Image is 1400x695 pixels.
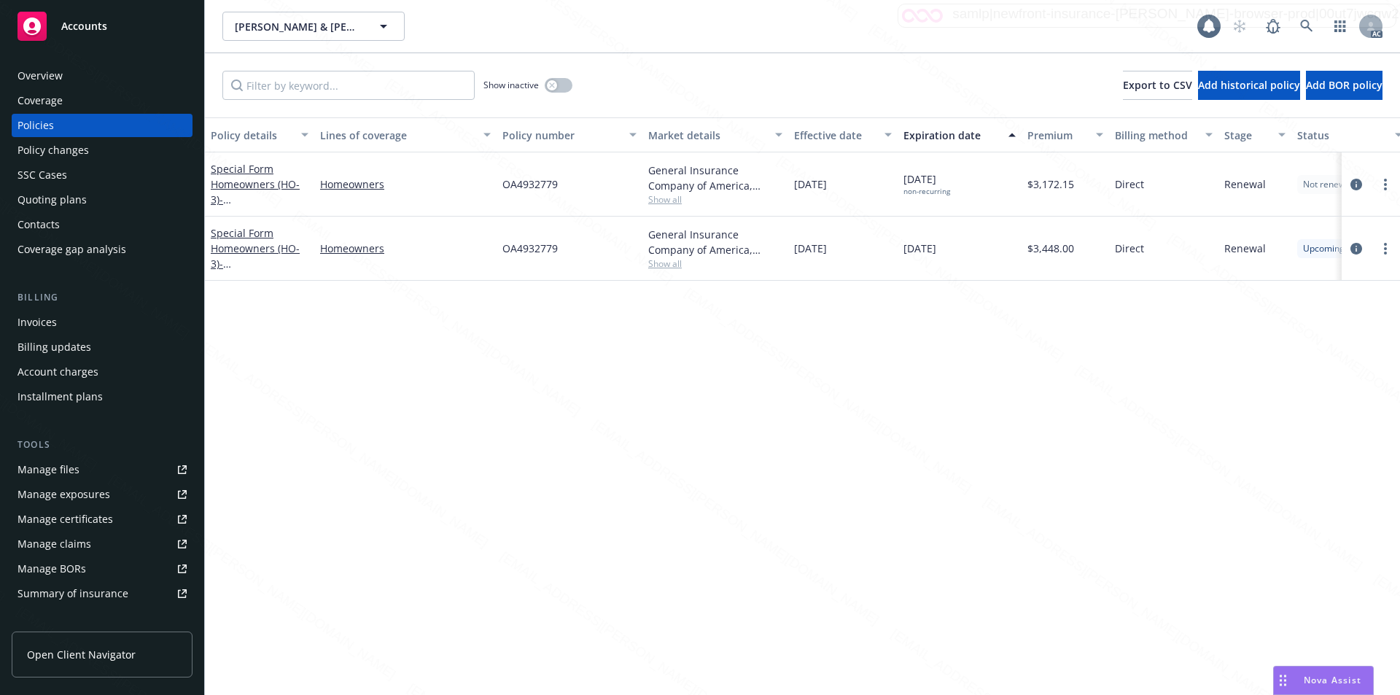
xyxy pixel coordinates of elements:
[205,117,314,152] button: Policy details
[17,311,57,334] div: Invoices
[1115,241,1144,256] span: Direct
[17,557,86,581] div: Manage BORs
[12,508,192,531] a: Manage certificates
[314,117,497,152] button: Lines of coverage
[17,188,87,211] div: Quoting plans
[12,532,192,556] a: Manage claims
[1306,78,1382,92] span: Add BOR policy
[12,6,192,47] a: Accounts
[12,213,192,236] a: Contacts
[1027,241,1074,256] span: $3,448.00
[12,360,192,384] a: Account charges
[794,241,827,256] span: [DATE]
[903,187,950,196] div: non-recurring
[1306,71,1382,100] button: Add BOR policy
[17,483,110,506] div: Manage exposures
[483,79,539,91] span: Show inactive
[502,241,558,256] span: OA4932779
[12,188,192,211] a: Quoting plans
[12,311,192,334] a: Invoices
[1115,176,1144,192] span: Direct
[903,241,936,256] span: [DATE]
[17,139,89,162] div: Policy changes
[1198,71,1300,100] button: Add historical policy
[648,128,766,143] div: Market details
[17,360,98,384] div: Account charges
[12,163,192,187] a: SSC Cases
[502,128,621,143] div: Policy number
[1224,128,1269,143] div: Stage
[12,483,192,506] a: Manage exposures
[1303,242,1345,255] span: Upcoming
[12,139,192,162] a: Policy changes
[17,163,67,187] div: SSC Cases
[222,71,475,100] input: Filter by keyword...
[17,458,79,481] div: Manage files
[1347,176,1365,193] a: circleInformation
[12,385,192,408] a: Installment plans
[17,385,103,408] div: Installment plans
[1304,674,1361,686] span: Nova Assist
[794,128,876,143] div: Effective date
[1218,117,1291,152] button: Stage
[235,19,361,34] span: [PERSON_NAME] & [PERSON_NAME]
[648,257,782,270] span: Show all
[1273,666,1374,695] button: Nova Assist
[12,290,192,305] div: Billing
[1224,176,1266,192] span: Renewal
[12,64,192,88] a: Overview
[17,238,126,261] div: Coverage gap analysis
[1224,241,1266,256] span: Renewal
[788,117,898,152] button: Effective date
[1123,78,1192,92] span: Export to CSV
[12,238,192,261] a: Coverage gap analysis
[12,458,192,481] a: Manage files
[648,227,782,257] div: General Insurance Company of America, Safeco Insurance (Liberty Mutual)
[17,582,128,605] div: Summary of insurance
[1109,117,1218,152] button: Billing method
[648,193,782,206] span: Show all
[898,117,1022,152] button: Expiration date
[1022,117,1109,152] button: Premium
[222,12,405,41] button: [PERSON_NAME] & [PERSON_NAME]
[903,171,950,196] span: [DATE]
[12,582,192,605] a: Summary of insurance
[12,438,192,452] div: Tools
[1027,128,1087,143] div: Premium
[17,335,91,359] div: Billing updates
[211,128,292,143] div: Policy details
[17,213,60,236] div: Contacts
[794,176,827,192] span: [DATE]
[211,162,303,222] a: Special Form Homeowners (HO-3)
[1377,240,1394,257] a: more
[12,89,192,112] a: Coverage
[17,114,54,137] div: Policies
[1198,78,1300,92] span: Add historical policy
[648,163,782,193] div: General Insurance Company of America, Safeco Insurance
[1115,128,1197,143] div: Billing method
[642,117,788,152] button: Market details
[1326,12,1355,41] a: Switch app
[497,117,642,152] button: Policy number
[502,176,558,192] span: OA4932779
[1297,128,1386,143] div: Status
[12,114,192,137] a: Policies
[1225,12,1254,41] a: Start snowing
[211,226,303,286] a: Special Form Homeowners (HO-3)
[1303,178,1358,191] span: Not renewing
[12,557,192,581] a: Manage BORs
[17,64,63,88] div: Overview
[1027,176,1074,192] span: $3,172.15
[17,89,63,112] div: Coverage
[903,128,1000,143] div: Expiration date
[320,176,491,192] a: Homeowners
[17,508,113,531] div: Manage certificates
[1377,176,1394,193] a: more
[61,20,107,32] span: Accounts
[320,128,475,143] div: Lines of coverage
[1347,240,1365,257] a: circleInformation
[1259,12,1288,41] a: Report a Bug
[320,241,491,256] a: Homeowners
[1123,71,1192,100] button: Export to CSV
